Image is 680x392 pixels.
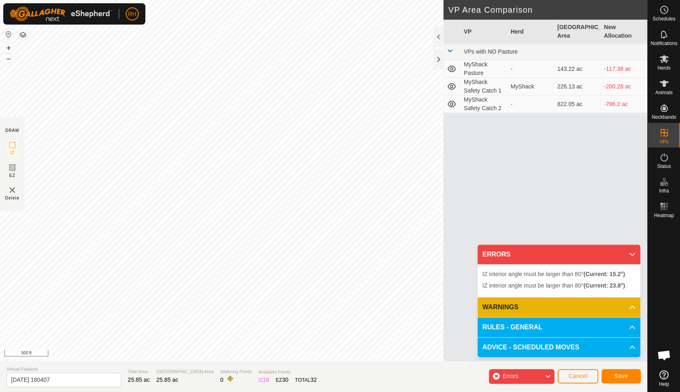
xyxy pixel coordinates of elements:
div: EZ [276,376,288,384]
span: Status [657,164,671,169]
b: (Current: 23.8°) [583,282,625,289]
b: (Current: 15.2°) [583,271,625,277]
span: 25.85 ac [128,376,150,383]
a: Contact Us [332,350,356,358]
button: Save [601,369,641,383]
span: 30 [282,376,289,383]
span: Available Points [258,369,316,376]
td: MyShack Safety Catch 1 [461,78,507,95]
span: ADVICE - SCHEDULED MOVES [482,342,579,352]
span: Virtual Paddock [7,366,121,373]
span: [GEOGRAPHIC_DATA] Area [156,368,214,375]
span: Infra [659,188,669,193]
td: 822.05 ac [554,95,601,113]
div: Open chat [652,343,676,367]
h2: VP Area Comparison [448,5,647,15]
span: Heatmap [654,213,674,218]
span: 25.85 ac [156,376,178,383]
span: ERRORS [482,249,510,259]
button: Reset Map [4,29,14,39]
button: – [4,54,14,63]
div: TOTAL [295,376,316,384]
span: Watering Points [220,368,252,375]
div: IZ [258,376,269,384]
button: + [4,43,14,53]
td: 226.13 ac [554,78,601,95]
span: IZ interior angle must be larger than 80° . [482,271,626,277]
td: -796.2 ac [601,95,647,113]
span: Save [614,373,628,379]
div: - [511,65,551,73]
p-accordion-header: ERRORS [477,245,640,264]
th: [GEOGRAPHIC_DATA] Area [554,20,601,44]
span: 32 [310,376,317,383]
span: Cancel [568,373,587,379]
span: Schedules [652,16,675,21]
a: Help [648,367,680,390]
a: Privacy Policy [291,350,322,358]
span: Notifications [651,41,677,46]
div: - [511,100,551,109]
td: MyShack Pasture [461,60,507,78]
th: Herd [507,20,554,44]
button: Map Layers [18,30,28,40]
span: 0 [220,376,224,383]
span: Total Area [128,368,150,375]
p-accordion-header: WARNINGS [477,297,640,317]
span: Neckbands [651,115,676,120]
div: MyShack [511,82,551,91]
span: WARNINGS [482,302,518,312]
span: Help [659,382,669,387]
p-accordion-header: ADVICE - SCHEDULED MOVES [477,338,640,357]
span: 16 [263,376,269,383]
span: Herds [657,66,670,70]
span: RH [128,10,136,18]
p-accordion-content: ERRORS [477,264,640,297]
span: RULES - GENERAL [482,322,542,332]
span: VPs [659,139,668,144]
th: New Allocation [601,20,647,44]
td: MyShack Safety Catch 2 [461,95,507,113]
div: DRAW [5,127,19,134]
span: Delete [5,195,20,201]
img: Gallagher Logo [10,7,112,21]
span: Animals [655,90,673,95]
span: VPs with NO Pasture [464,48,518,55]
span: EZ [9,172,16,179]
th: VP [461,20,507,44]
td: -200.28 ac [601,78,647,95]
span: Errors [502,373,518,379]
span: IZ interior angle must be larger than 80° . [482,282,626,289]
img: VP [7,185,17,195]
p-accordion-header: RULES - GENERAL [477,317,640,337]
td: -117.38 ac [601,60,647,78]
td: 143.22 ac [554,60,601,78]
button: Cancel [558,369,598,383]
span: IZ [10,150,15,156]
